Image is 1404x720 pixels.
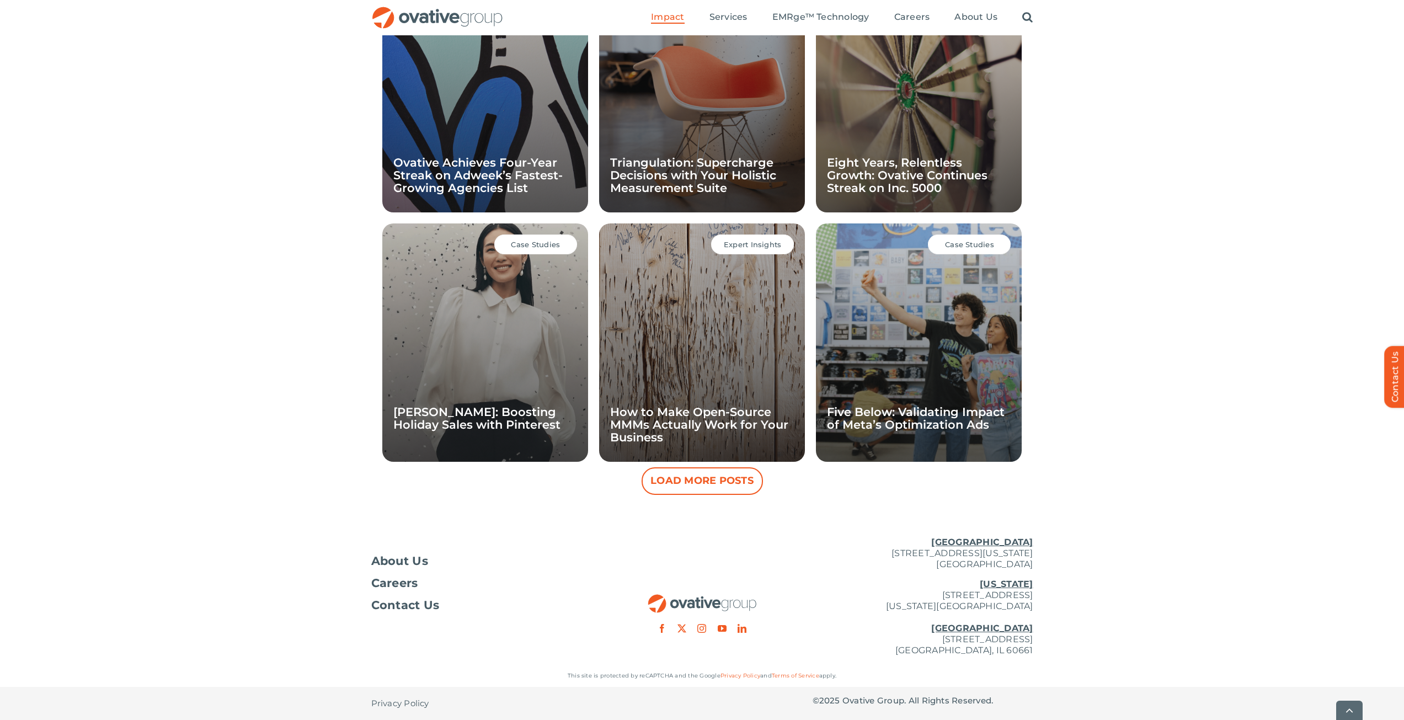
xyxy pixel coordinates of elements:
p: [STREET_ADDRESS] [US_STATE][GEOGRAPHIC_DATA] [STREET_ADDRESS] [GEOGRAPHIC_DATA], IL 60661 [813,579,1033,656]
a: EMRge™ Technology [772,12,869,24]
a: Careers [371,578,592,589]
span: About Us [371,556,429,567]
a: OG_Full_horizontal_RGB [647,593,757,604]
span: Careers [894,12,930,23]
a: twitter [677,624,686,633]
a: Eight Years, Relentless Growth: Ovative Continues Streak on Inc. 5000 [827,156,987,195]
a: Triangulation: Supercharge Decisions with Your Holistic Measurement Suite [610,156,776,195]
a: linkedin [738,624,746,633]
p: [STREET_ADDRESS][US_STATE] [GEOGRAPHIC_DATA] [813,537,1033,570]
span: About Us [954,12,997,23]
a: youtube [718,624,727,633]
u: [US_STATE] [980,579,1033,589]
button: Load More Posts [642,467,763,495]
a: Careers [894,12,930,24]
a: Impact [651,12,684,24]
a: Services [709,12,748,24]
u: [GEOGRAPHIC_DATA] [931,623,1033,633]
a: Ovative Achieves Four-Year Streak on Adweek’s Fastest-Growing Agencies List [393,156,563,195]
a: How to Make Open-Source MMMs Actually Work for Your Business [610,405,788,444]
a: Five Below: Validating Impact of Meta’s Optimization Ads [827,405,1005,431]
u: [GEOGRAPHIC_DATA] [931,537,1033,547]
span: 2025 [819,695,840,706]
nav: Footer - Privacy Policy [371,687,592,720]
a: About Us [371,556,592,567]
a: Contact Us [371,600,592,611]
a: Privacy Policy [720,672,760,679]
a: Search [1022,12,1033,24]
a: Privacy Policy [371,687,429,720]
nav: Footer Menu [371,556,592,611]
span: EMRge™ Technology [772,12,869,23]
span: Services [709,12,748,23]
span: Careers [371,578,418,589]
a: instagram [697,624,706,633]
span: Contact Us [371,600,440,611]
span: Impact [651,12,684,23]
a: facebook [658,624,666,633]
p: This site is protected by reCAPTCHA and the Google and apply. [371,670,1033,681]
a: Terms of Service [772,672,819,679]
a: OG_Full_horizontal_RGB [371,6,504,16]
a: [PERSON_NAME]: Boosting Holiday Sales with Pinterest [393,405,560,431]
a: About Us [954,12,997,24]
span: Privacy Policy [371,698,429,709]
p: © Ovative Group. All Rights Reserved. [813,695,1033,706]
